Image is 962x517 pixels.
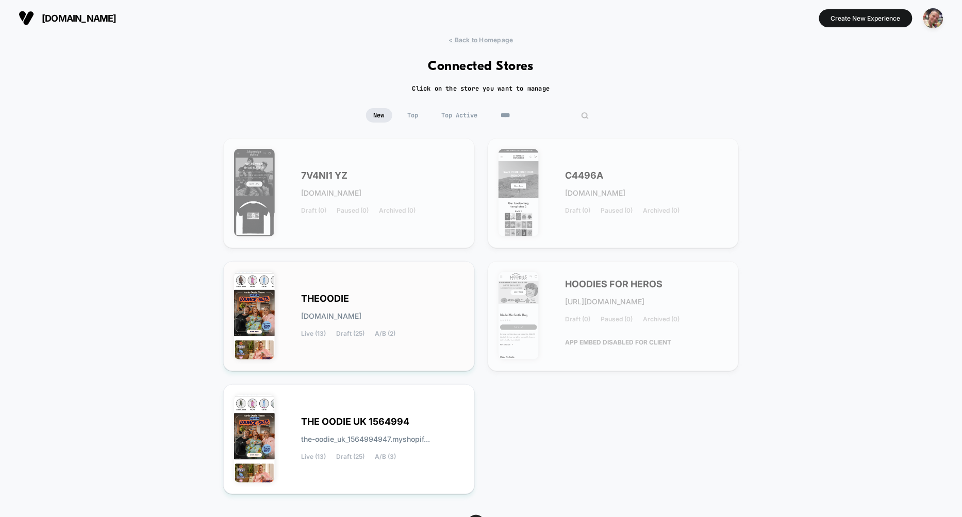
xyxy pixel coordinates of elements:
img: ppic [923,8,943,28]
span: < Back to Homepage [449,36,513,44]
span: Paused (0) [601,316,633,323]
span: APP EMBED DISABLED FOR CLIENT [566,333,672,351]
span: the-oodie_uk_1564994947.myshopif... [301,436,430,443]
span: Top Active [434,108,486,123]
span: A/B (3) [375,453,396,460]
span: Archived (0) [643,316,680,323]
img: HOODIES_FOR_HEROS [499,272,539,359]
span: [DOMAIN_NAME] [42,13,117,24]
img: C4496A [499,149,539,236]
span: THEOODIE [301,295,349,302]
span: [DOMAIN_NAME] [301,313,361,320]
span: Top [400,108,426,123]
button: Create New Experience [819,9,913,27]
span: Paused (0) [601,207,633,214]
span: THE OODIE UK 1564994 [301,418,409,425]
button: [DOMAIN_NAME] [15,10,120,26]
span: HOODIES FOR HEROS [566,281,663,288]
span: Draft (0) [566,316,591,323]
span: Draft (25) [336,330,364,337]
span: [URL][DOMAIN_NAME] [566,298,645,305]
button: ppic [920,8,947,29]
img: THEOODIE [234,272,275,359]
img: Visually logo [19,10,34,26]
span: Draft (0) [301,207,326,214]
h2: Click on the store you want to manage [412,84,550,93]
span: Archived (0) [379,207,416,214]
img: 7V4NI1_YZ [234,149,275,236]
h1: Connected Stores [428,59,534,74]
span: 7V4NI1 YZ [301,172,347,179]
img: edit [581,112,589,119]
span: Paused (0) [337,207,369,214]
span: C4496A [566,172,604,179]
span: New [366,108,392,123]
span: Draft (0) [566,207,591,214]
span: Live (13) [301,453,326,460]
span: Live (13) [301,330,326,337]
span: A/B (2) [375,330,395,337]
img: THE_OODIE_UK_1564994947 [234,395,275,482]
span: Draft (25) [336,453,364,460]
span: [DOMAIN_NAME] [566,189,626,197]
span: [DOMAIN_NAME] [301,189,361,197]
span: Archived (0) [643,207,680,214]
